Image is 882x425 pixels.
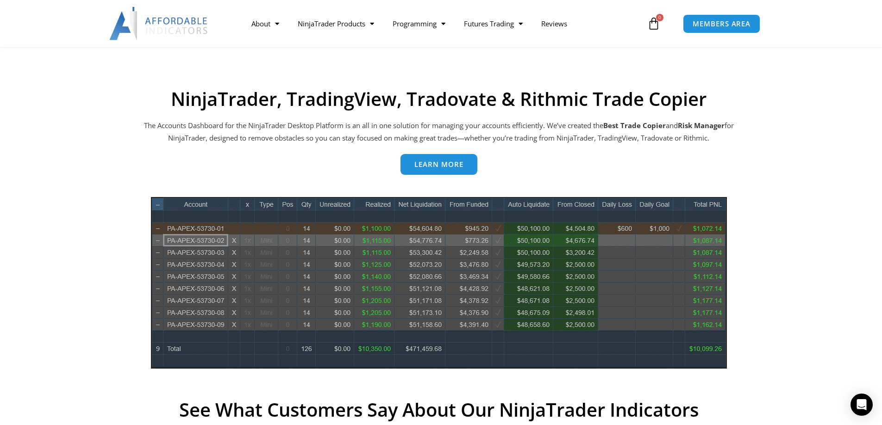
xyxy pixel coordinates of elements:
div: Open Intercom Messenger [851,394,873,416]
a: About [242,13,288,34]
img: LogoAI | Affordable Indicators – NinjaTrader [109,7,209,40]
span: 0 [656,14,663,21]
img: wideview8 28 2 | Affordable Indicators – NinjaTrader [151,197,727,369]
p: The Accounts Dashboard for the NinjaTrader Desktop Platform is an all in one solution for managin... [143,119,735,145]
span: MEMBERS AREA [693,20,751,27]
a: Reviews [532,13,576,34]
h2: NinjaTrader, TradingView, Tradovate & Rithmic Trade Copier [143,88,735,110]
a: 0 [633,10,674,37]
nav: Menu [242,13,645,34]
span: Learn more [414,161,463,168]
b: Best Trade Copier [603,121,666,130]
a: Programming [383,13,455,34]
a: NinjaTrader Products [288,13,383,34]
a: Futures Trading [455,13,532,34]
a: Learn more [400,154,477,175]
strong: Risk Manager [678,121,725,130]
h2: See What Customers Say About Our NinjaTrader Indicators [143,399,735,421]
a: MEMBERS AREA [683,14,760,33]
